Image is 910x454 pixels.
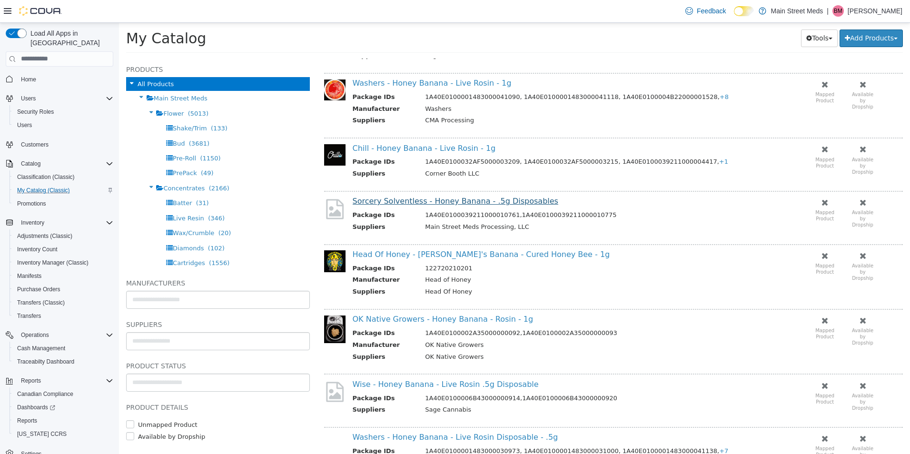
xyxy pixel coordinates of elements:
[10,105,117,118] button: Security Roles
[70,117,90,124] span: (3681)
[13,171,113,183] span: Classification (Classic)
[17,73,113,85] span: Home
[2,374,117,387] button: Reports
[299,317,627,329] td: OK Native Growers
[81,132,101,139] span: (1150)
[733,305,754,323] small: Available by Dropship
[7,255,191,266] h5: Manufacturers
[19,6,62,16] img: Cova
[17,375,113,386] span: Reports
[13,119,36,131] a: Users
[696,134,715,146] small: Mapped Product
[299,264,627,276] td: Head Of Honey
[299,93,627,105] td: CMA Processing
[832,5,844,17] div: Blake Martin
[696,240,715,252] small: Mapped Product
[13,343,69,354] a: Cash Management
[733,423,754,441] small: Available by Dropship
[299,306,627,317] td: 1A40E0100002A35000000092,1A40E0100002A35000000093
[7,337,191,349] h5: Product Status
[13,106,113,118] span: Security Roles
[13,244,61,255] a: Inventory Count
[2,72,117,86] button: Home
[848,5,902,17] p: [PERSON_NAME]
[17,108,54,116] span: Security Roles
[13,284,64,295] a: Purchase Orders
[205,57,227,78] img: 150
[299,81,627,93] td: Washers
[299,146,627,158] td: Corner Booth LLC
[234,292,415,301] a: OK Native Growers - Honey Banana - Rosin - 1g
[13,171,79,183] a: Classification (Classic)
[682,7,719,24] button: Tools
[54,177,73,184] span: Batter
[13,257,113,268] span: Inventory Manager (Classic)
[601,70,610,78] span: +8
[13,297,69,308] a: Transfers (Classic)
[21,95,36,102] span: Users
[10,414,117,427] button: Reports
[89,222,106,229] span: (102)
[234,382,299,394] th: Suppliers
[90,162,110,169] span: (2166)
[10,256,117,269] button: Inventory Manager (Classic)
[13,415,113,426] span: Reports
[13,343,113,354] span: Cash Management
[696,187,715,198] small: Mapped Product
[17,286,60,293] span: Purchase Orders
[10,355,117,368] button: Traceabilty Dashboard
[13,230,113,242] span: Adjustments (Classic)
[234,252,299,264] th: Manufacturer
[19,58,55,65] span: All Products
[82,147,95,154] span: (49)
[2,216,117,229] button: Inventory
[44,87,65,94] span: Flower
[17,93,113,104] span: Users
[17,74,40,85] a: Home
[17,430,67,438] span: [US_STATE] CCRS
[17,246,58,253] span: Inventory Count
[299,199,627,211] td: Main Street Meds Processing, LLC
[17,417,37,424] span: Reports
[7,7,87,24] span: My Catalog
[17,187,70,194] span: My Catalog (Classic)
[205,121,227,143] img: 150
[771,5,823,17] p: Main Street Meds
[17,299,65,306] span: Transfers (Classic)
[733,134,754,152] small: Available by Dropship
[54,222,85,229] span: Diamonds
[13,106,58,118] a: Security Roles
[7,379,191,390] h5: Product Details
[90,237,110,244] span: (1556)
[54,147,78,154] span: PrePack
[205,293,227,321] img: 150
[13,230,76,242] a: Adjustments (Classic)
[17,139,52,150] a: Customers
[17,93,40,104] button: Users
[13,244,113,255] span: Inventory Count
[13,402,113,413] span: Dashboards
[234,121,377,130] a: Chill - Honey Banana - Live Rosin - 1g
[17,312,41,320] span: Transfers
[2,138,117,151] button: Customers
[10,269,117,283] button: Manifests
[54,192,85,199] span: Live Resin
[306,70,610,78] span: 1A40E0100001483000041090, 1A40E0100001483000041118, 1A40E0100004B22000001528,
[234,317,299,329] th: Manufacturer
[205,357,227,381] img: missing-image.png
[17,345,65,352] span: Cash Management
[696,423,715,434] small: Mapped Product
[10,296,117,309] button: Transfers (Classic)
[306,424,609,432] span: 1A40E0100001483000030973, 1A40E0100001483000031000, 1A40E0100001483000041138,
[54,102,88,109] span: Shake/Trim
[299,371,627,383] td: 1A40E0100006B43000000914,1A40E0100006B43000000920
[13,185,113,196] span: My Catalog (Classic)
[299,329,627,341] td: OK Native Growers
[234,188,299,199] th: Package IDs
[696,370,715,382] small: Mapped Product
[69,87,89,94] span: (5013)
[205,175,227,198] img: missing-image.png
[13,388,113,400] span: Canadian Compliance
[27,29,113,48] span: Load All Apps in [GEOGRAPHIC_DATA]
[834,5,842,17] span: BM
